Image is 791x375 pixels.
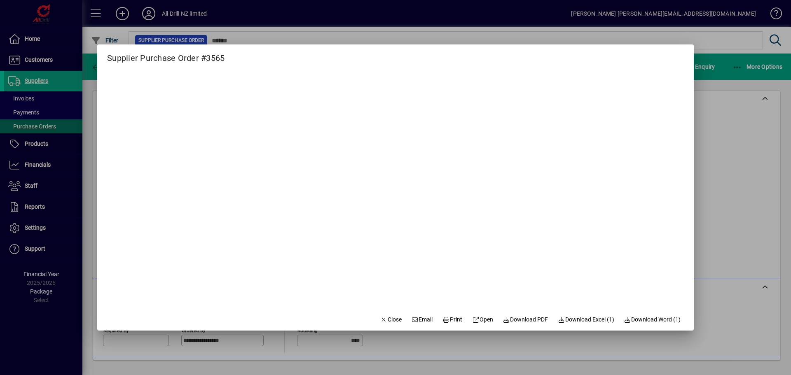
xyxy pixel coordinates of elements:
[439,312,466,327] button: Print
[500,312,552,327] a: Download PDF
[621,312,684,327] button: Download Word (1)
[469,312,496,327] a: Open
[624,315,681,324] span: Download Word (1)
[408,312,436,327] button: Email
[503,315,548,324] span: Download PDF
[442,315,462,324] span: Print
[555,312,618,327] button: Download Excel (1)
[412,315,433,324] span: Email
[472,315,493,324] span: Open
[97,44,234,65] h2: Supplier Purchase Order #3565
[380,315,402,324] span: Close
[377,312,405,327] button: Close
[558,315,614,324] span: Download Excel (1)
